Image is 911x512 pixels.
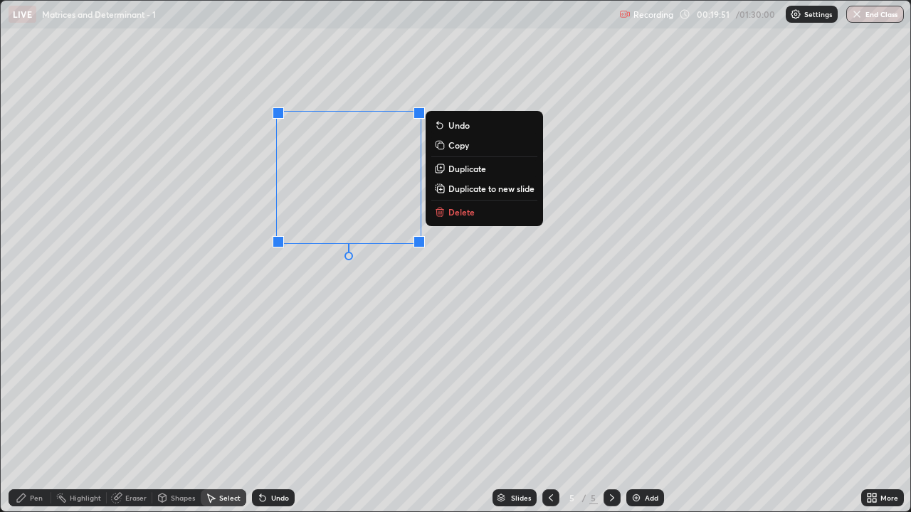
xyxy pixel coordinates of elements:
button: Duplicate to new slide [431,180,537,197]
p: Matrices and Determinant - 1 [42,9,156,20]
div: / [582,494,586,502]
img: end-class-cross [851,9,863,20]
div: Add [645,494,658,501]
img: add-slide-button [631,492,642,503]
div: More [880,494,898,501]
button: Copy [431,137,537,154]
p: Copy [448,139,469,151]
div: Select [219,494,241,501]
div: Undo [271,494,289,501]
button: Duplicate [431,160,537,177]
p: Settings [804,11,832,18]
div: Pen [30,494,43,501]
button: End Class [846,6,904,23]
div: Eraser [125,494,147,501]
button: Delete [431,203,537,220]
div: Highlight [70,494,101,501]
img: recording.375f2c34.svg [619,9,631,20]
p: LIVE [13,9,32,20]
p: Duplicate [448,163,486,174]
div: 5 [565,494,579,502]
button: Undo [431,117,537,134]
p: Recording [633,9,673,20]
img: class-settings-icons [790,9,801,20]
p: Duplicate to new slide [448,183,535,194]
div: Shapes [171,494,195,501]
p: Undo [448,119,470,131]
div: 5 [589,491,598,504]
p: Delete [448,206,475,218]
div: Slides [511,494,531,501]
